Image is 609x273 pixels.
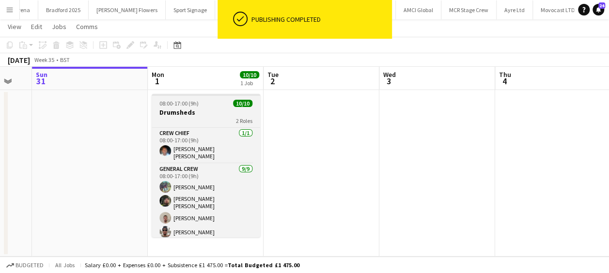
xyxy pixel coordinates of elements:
button: Movocast LTD [533,0,583,19]
a: Edit [27,20,46,33]
div: Publishing completed [251,15,388,24]
span: All jobs [53,261,77,269]
span: 4 [498,76,511,87]
span: 10/10 [233,100,252,107]
button: Sport Signage [166,0,215,19]
span: Jobs [52,22,66,31]
span: Week 35 [32,56,56,63]
span: Tue [267,70,279,79]
a: Jobs [48,20,70,33]
span: 10/10 [240,71,259,78]
app-card-role: Crew Chief1/108:00-17:00 (9h)[PERSON_NAME] [PERSON_NAME] [152,128,260,164]
button: Bradford 2025 [38,0,89,19]
span: Wed [383,70,396,79]
button: Arena [7,0,38,19]
div: [DATE] [8,55,30,65]
span: Budgeted [16,262,44,269]
span: Comms [76,22,98,31]
app-job-card: 08:00-17:00 (9h)10/10Drumsheds2 RolesCrew Chief1/108:00-17:00 (9h)[PERSON_NAME] [PERSON_NAME]Gene... [152,94,260,237]
button: AMCI Global [396,0,441,19]
span: 2 [266,76,279,87]
button: Core Creative [215,0,264,19]
a: View [4,20,25,33]
span: 1 [150,76,164,87]
span: View [8,22,21,31]
span: Sun [36,70,47,79]
span: Total Budgeted £1 475.00 [228,261,299,269]
span: 31 [34,76,47,87]
div: 1 Job [240,79,259,87]
span: 3 [382,76,396,87]
span: 24 [598,2,605,9]
span: Thu [499,70,511,79]
button: [PERSON_NAME] Flowers [89,0,166,19]
button: MCR Stage Crew [441,0,497,19]
a: Comms [72,20,102,33]
span: Edit [31,22,42,31]
span: 2 Roles [236,117,252,124]
h3: Drumsheds [152,108,260,117]
button: Budgeted [5,260,45,271]
div: Salary £0.00 + Expenses £0.00 + Subsistence £1 475.00 = [85,261,299,269]
span: 08:00-17:00 (9h) [159,100,199,107]
a: 24 [593,4,604,15]
button: Ayre Ltd [497,0,533,19]
span: Mon [152,70,164,79]
div: BST [60,56,70,63]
